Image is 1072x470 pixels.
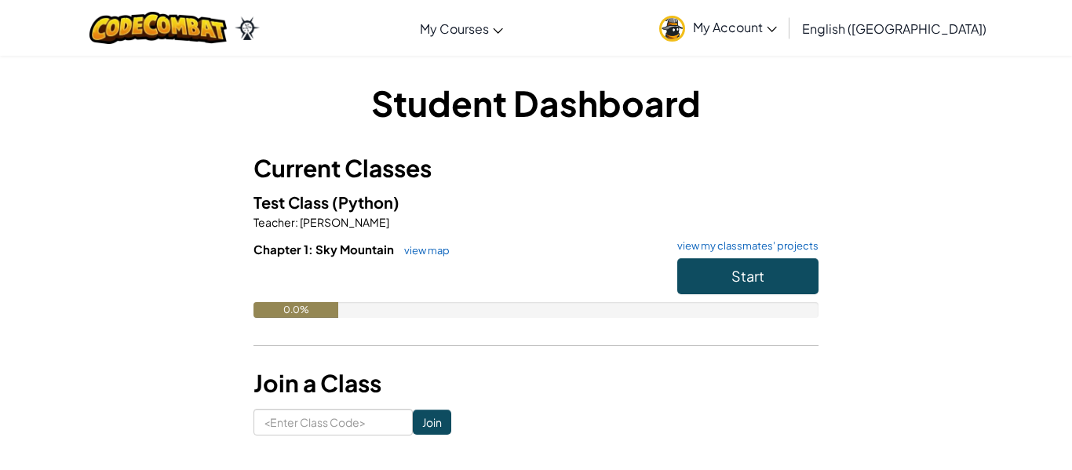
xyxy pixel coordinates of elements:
[412,7,511,49] a: My Courses
[253,192,332,212] span: Test Class
[731,267,764,285] span: Start
[669,241,819,251] a: view my classmates' projects
[253,151,819,186] h3: Current Classes
[253,215,295,229] span: Teacher
[89,12,227,44] img: CodeCombat logo
[413,410,451,435] input: Join
[794,7,994,49] a: English ([GEOGRAPHIC_DATA])
[651,3,785,53] a: My Account
[802,20,986,37] span: English ([GEOGRAPHIC_DATA])
[253,302,338,318] div: 0.0%
[253,78,819,127] h1: Student Dashboard
[396,244,450,257] a: view map
[332,192,399,212] span: (Python)
[253,409,413,435] input: <Enter Class Code>
[677,258,819,294] button: Start
[659,16,685,42] img: avatar
[295,215,298,229] span: :
[253,366,819,401] h3: Join a Class
[253,242,396,257] span: Chapter 1: Sky Mountain
[235,16,260,40] img: Ozaria
[298,215,389,229] span: [PERSON_NAME]
[420,20,489,37] span: My Courses
[693,19,777,35] span: My Account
